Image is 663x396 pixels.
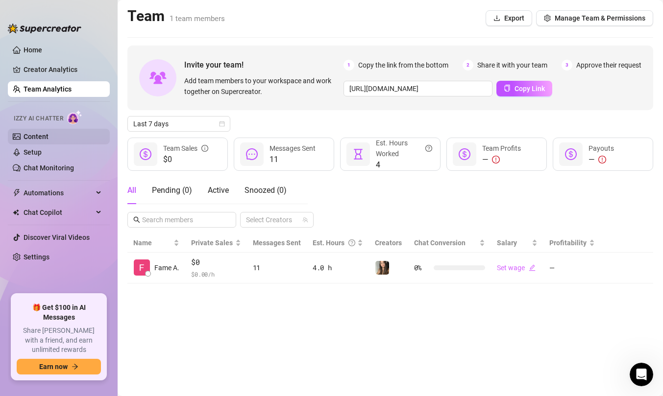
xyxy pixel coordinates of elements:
span: Private Sales [191,239,233,247]
a: Settings [24,253,49,261]
span: Invite your team! [184,59,344,71]
span: Messages Sent [253,239,301,247]
iframe: Intercom live chat [630,363,653,386]
span: Share [PERSON_NAME] with a friend, and earn unlimited rewards [17,326,101,355]
span: copy [504,85,511,92]
span: Share it with your team [477,60,547,70]
span: $ 0.00 /h [191,269,241,279]
span: 0 % [414,262,430,273]
span: 🎁 Get $100 in AI Messages [17,303,101,322]
div: Est. Hours Worked [376,138,432,159]
a: Set wageedit [497,264,536,272]
h2: Team [127,7,225,25]
a: Home [24,46,42,54]
span: 3 [562,60,572,70]
span: Manage Team & Permissions [555,14,645,22]
div: 4.0 h [313,262,363,273]
span: Last 7 days [133,116,224,131]
span: setting [544,15,551,22]
div: Team Sales [163,143,208,154]
span: 4 [376,159,432,171]
a: Creator Analytics [24,62,102,77]
span: info-circle [201,143,208,154]
span: Payouts [589,144,614,152]
span: edit [529,264,536,271]
a: Chat Monitoring [24,164,74,172]
span: Earn now [39,363,68,371]
th: Name [127,233,185,253]
img: Bella🫧 [375,261,389,275]
span: dollar-circle [565,148,577,160]
span: thunderbolt [13,189,21,197]
a: Discover Viral Videos [24,233,90,241]
div: Pending ( 0 ) [152,185,192,196]
span: question-circle [348,237,355,248]
span: $0 [163,154,208,165]
span: Chat Copilot [24,205,93,220]
span: Salary [497,239,517,247]
span: Name [133,237,172,248]
span: 11 [270,154,316,165]
span: dollar-circle [140,148,151,160]
span: message [246,148,258,160]
button: Copy Link [496,81,552,96]
span: exclamation-circle [492,156,500,163]
div: — [482,154,521,165]
span: dollar-circle [459,148,470,160]
span: Fame A. [154,262,179,273]
span: Automations [24,185,93,201]
span: 1 [344,60,354,70]
span: Izzy AI Chatter [14,114,63,123]
span: $0 [191,256,241,268]
span: Copy the link from the bottom [358,60,448,70]
input: Search members [142,214,222,225]
span: Messages Sent [270,144,316,152]
button: Earn nowarrow-right [17,359,101,374]
span: download [493,15,500,22]
a: Team Analytics [24,85,72,93]
span: 1 team members [170,14,225,23]
span: Team Profits [482,144,521,152]
span: Profitability [549,239,587,247]
span: Add team members to your workspace and work together on Supercreator. [184,75,340,97]
span: exclamation-circle [598,156,606,163]
a: Content [24,133,49,140]
a: Setup [24,148,42,156]
img: AI Chatter [67,110,82,124]
span: Chat Conversion [414,239,466,247]
img: Fame Agency [134,259,150,276]
button: Manage Team & Permissions [536,10,653,26]
td: — [543,253,600,283]
span: Approve their request [576,60,641,70]
div: — [589,154,614,165]
span: Snoozed ( 0 ) [245,186,287,195]
span: calendar [219,121,225,127]
div: 11 [253,262,301,273]
span: question-circle [425,138,432,159]
span: 2 [463,60,473,70]
span: Active [208,186,229,195]
span: hourglass [352,148,364,160]
div: All [127,185,136,196]
span: search [133,216,140,223]
span: team [302,217,308,223]
th: Creators [369,233,408,253]
span: arrow-right [72,363,78,370]
img: logo-BBDzfeDw.svg [8,23,81,33]
img: Chat Copilot [13,209,19,216]
span: Copy Link [515,85,545,93]
button: Export [486,10,532,26]
span: Export [504,14,524,22]
div: Est. Hours [313,237,355,248]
